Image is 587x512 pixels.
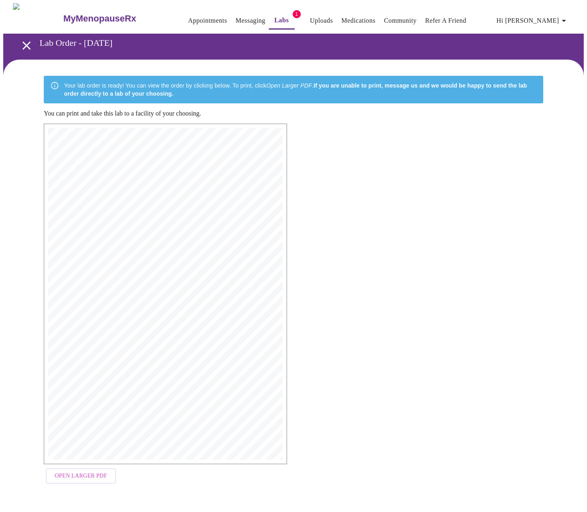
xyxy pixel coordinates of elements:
a: Medications [341,15,375,26]
span: N95.2: Atrophic [MEDICAL_DATA], F32.89: Depression/Mood swings - menopausal, melancholia, Z79.890: [92,282,271,286]
button: Appointments [185,13,230,29]
span: [DATE] 8:24 PM [167,129,183,131]
a: Labs [274,15,289,26]
a: Refer a Friend [425,15,467,26]
span: Phone: [PHONE_NUMBER] | Fax: [PHONE_NUMBER] [128,172,219,176]
span: [STREET_ADDRESS][PERSON_NAME][US_STATE] [66,244,153,248]
div: Your lab order is ready! You can view the order by clicking below. To print, click . [64,78,537,101]
span: ____________________________________________________________________________________________________ [66,216,225,219]
span: Open Larger PDF [55,471,107,481]
span: NPI: [US_HEALTHCARE_NPI] [66,347,116,350]
a: Appointments [188,15,227,26]
h3: Lab Order - [DATE] [40,38,542,48]
span: MyMenopauseRx [142,149,189,155]
button: Refer a Friend [422,13,470,29]
h3: MyMenopauseRx [63,13,136,24]
button: Community [381,13,420,29]
span: Diagnostic Name [66,263,96,267]
button: Open Larger PDF [46,468,116,484]
a: Community [384,15,417,26]
span: 1 [293,10,301,18]
button: Medications [338,13,379,29]
span: [MEDICAL_DATA], E03.9: [MEDICAL_DATA], N95.1: Menopause/Perimenopause Symptoms, N95.9 [66,288,235,291]
span: MyMenopauseRx | [148,129,167,131]
span: Assessment(s): [66,282,93,286]
button: Uploads [307,13,336,29]
span: 1 [172,456,174,458]
span: Patient Information [66,225,102,229]
button: Messaging [232,13,268,29]
span: Hi [PERSON_NAME] [497,15,569,26]
a: Uploads [310,15,333,26]
span: 1 [177,456,178,458]
p: You can print and take this lab to a facility of your choosing. [44,110,543,117]
span: [STREET_ADDRESS] [136,162,173,166]
em: Open Larger PDF [266,82,312,89]
a: MyMenopauseRx [62,4,169,33]
span: Ordering Clinician: [66,206,99,210]
img: MyMenopauseRx Logo [13,3,62,34]
span: Date: [DATE] [66,356,88,360]
button: Hi [PERSON_NAME] [493,13,572,29]
span: MyMenopauseRx | [153,456,171,458]
span: of [174,456,176,458]
span: [PERSON_NAME], WHNP-BC [66,337,118,341]
span: DEXA, CPT: 77080 [66,273,96,276]
span: [PERSON_NAME], WHNP-BC, NPI: [US_HEALTHCARE_NPI] [101,206,202,210]
button: Labs [269,12,295,30]
span: Order Date: [DATE] [66,197,101,200]
button: open drawer [15,34,39,58]
a: Messaging [236,15,265,26]
span: ____________________________________________________________________________________________________ [66,253,225,257]
span: [PERSON_NAME] , DOB: [DEMOGRAPHIC_DATA], [DEMOGRAPHIC_DATA] [66,235,197,238]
